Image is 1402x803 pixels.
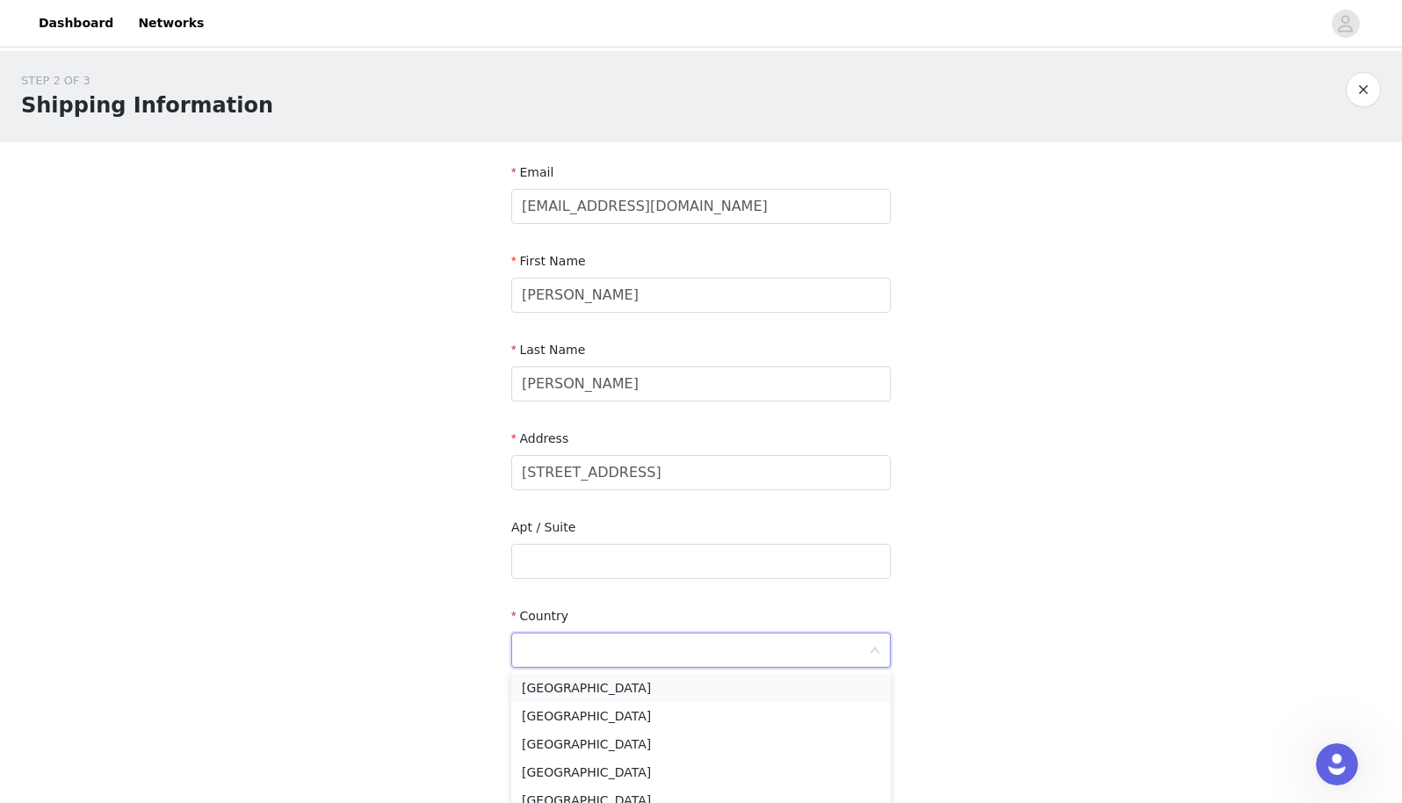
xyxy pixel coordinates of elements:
[870,645,880,657] i: icon: down
[511,730,891,758] li: [GEOGRAPHIC_DATA]
[127,4,214,43] a: Networks
[511,702,891,730] li: [GEOGRAPHIC_DATA]
[511,674,891,702] li: [GEOGRAPHIC_DATA]
[21,90,273,121] h1: Shipping Information
[1337,10,1354,38] div: avatar
[511,758,891,786] li: [GEOGRAPHIC_DATA]
[511,254,586,268] label: First Name
[511,520,575,534] label: Apt / Suite
[1316,743,1358,785] iframe: Intercom live chat
[511,609,568,623] label: Country
[511,343,585,357] label: Last Name
[21,72,273,90] div: STEP 2 OF 3
[511,431,568,445] label: Address
[28,4,124,43] a: Dashboard
[511,165,553,179] label: Email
